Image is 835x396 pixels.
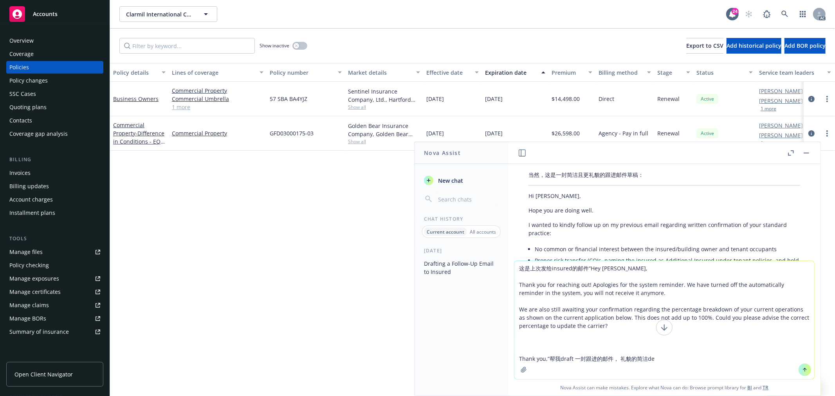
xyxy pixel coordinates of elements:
[9,207,55,219] div: Installment plans
[6,167,103,179] a: Invoices
[9,299,49,311] div: Manage claims
[421,173,502,187] button: New chat
[6,128,103,140] a: Coverage gap analysis
[415,247,508,254] div: [DATE]
[759,6,775,22] a: Report a Bug
[6,114,103,127] a: Contacts
[426,129,444,137] span: [DATE]
[9,286,61,298] div: Manage certificates
[6,61,103,74] a: Policies
[528,206,800,214] p: Hope you are doing well.
[6,74,103,87] a: Policy changes
[732,8,739,15] div: 24
[345,63,423,82] button: Market details
[6,156,103,164] div: Billing
[270,95,307,103] span: 57 SBA BA4YJZ
[795,6,811,22] a: Switch app
[14,370,73,378] span: Open Client Navigator
[485,129,503,137] span: [DATE]
[548,63,595,82] button: Premium
[33,11,58,17] span: Accounts
[9,180,49,193] div: Billing updates
[424,149,461,157] h1: Nova Assist
[763,384,768,391] a: TR
[9,61,29,74] div: Policies
[9,167,31,179] div: Invoices
[807,129,816,138] a: circleInformation
[696,68,744,77] div: Status
[113,95,159,103] a: Business Owners
[759,68,822,77] div: Service team leaders
[6,272,103,285] a: Manage exposures
[426,68,470,77] div: Effective date
[777,6,793,22] a: Search
[6,354,103,362] div: Analytics hub
[172,86,263,95] a: Commercial Property
[747,384,752,391] a: BI
[599,129,648,137] span: Agency - Pay in full
[427,229,464,235] p: Current account
[9,312,46,325] div: Manage BORs
[348,68,411,77] div: Market details
[9,74,48,87] div: Policy changes
[6,259,103,272] a: Policy checking
[6,286,103,298] a: Manage certificates
[6,207,103,219] a: Installment plans
[436,176,463,185] span: New chat
[9,114,32,127] div: Contacts
[119,38,255,54] input: Filter by keyword...
[485,95,503,103] span: [DATE]
[6,299,103,311] a: Manage claims
[348,87,420,104] div: Sentinel Insurance Company, Ltd., Hartford Insurance Group
[759,97,803,105] a: [PERSON_NAME]
[756,63,834,82] button: Service team leaders
[686,38,723,54] button: Export to CSV
[126,10,194,18] span: Clarmil International Corporation
[270,129,314,137] span: GFD03000175-03
[470,229,496,235] p: All accounts
[260,42,289,49] span: Show inactive
[9,246,43,258] div: Manage files
[514,261,814,379] textarea: 这是上次发给insured的邮件“Hey [PERSON_NAME], Thank you for reaching out! Apologies for the system reminder...
[528,192,800,200] p: Hi [PERSON_NAME],
[423,63,482,82] button: Effective date
[552,68,584,77] div: Premium
[535,255,800,274] li: Proper risk transfer (COIs, naming the insured as Additional Insured under tenant policies, and h...
[113,68,157,77] div: Policy details
[657,95,680,103] span: Renewal
[9,101,47,113] div: Quoting plans
[700,95,715,103] span: Active
[822,94,832,104] a: more
[727,42,781,49] span: Add historical policy
[436,194,499,205] input: Search chats
[759,121,803,130] a: [PERSON_NAME]
[348,138,420,145] span: Show all
[822,129,832,138] a: more
[6,180,103,193] a: Billing updates
[172,129,263,137] a: Commercial Property
[6,246,103,258] a: Manage files
[9,88,36,100] div: SSC Cases
[348,104,420,110] span: Show all
[6,326,103,338] a: Summary of insurance
[528,221,800,237] p: I wanted to kindly follow up on my previous email regarding written confirmation of your standard...
[759,131,803,139] a: [PERSON_NAME]
[119,6,217,22] button: Clarmil International Corporation
[552,129,580,137] span: $26,598.00
[172,95,263,103] a: Commercial Umbrella
[482,63,548,82] button: Expiration date
[654,63,693,82] button: Stage
[9,48,34,60] div: Coverage
[9,128,68,140] div: Coverage gap analysis
[761,106,776,111] button: 1 more
[535,243,800,255] li: No common or financial interest between the insured/building owner and tenant occupants
[657,129,680,137] span: Renewal
[552,95,580,103] span: $14,498.00
[113,121,164,153] a: Commercial Property
[6,312,103,325] a: Manage BORs
[348,122,420,138] div: Golden Bear Insurance Company, Golden Bear Insurance Company, Amwins
[169,63,267,82] button: Lines of coverage
[9,272,59,285] div: Manage exposures
[421,257,502,278] button: Drafting a Follow-Up Email to Insured
[172,68,255,77] div: Lines of coverage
